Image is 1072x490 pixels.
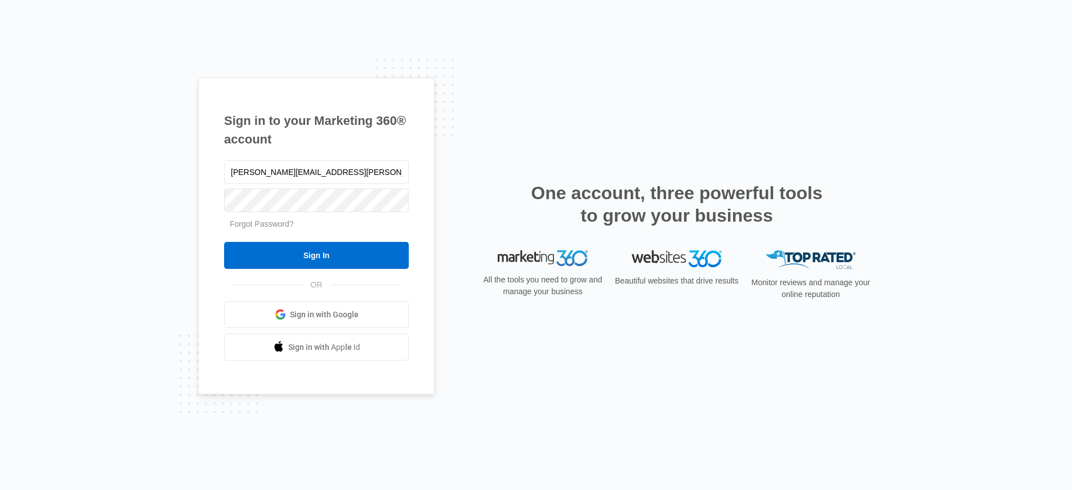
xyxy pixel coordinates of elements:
a: Forgot Password? [230,219,294,228]
a: Sign in with Apple Id [224,334,409,361]
img: Top Rated Local [766,250,856,269]
a: Sign in with Google [224,301,409,328]
span: Sign in with Google [290,309,359,321]
img: Websites 360 [632,250,722,267]
span: Sign in with Apple Id [288,341,360,353]
img: Marketing 360 [498,250,588,266]
p: Beautiful websites that drive results [614,275,740,287]
p: Monitor reviews and manage your online reputation [748,277,874,300]
input: Email [224,160,409,184]
h2: One account, three powerful tools to grow your business [528,182,826,227]
input: Sign In [224,242,409,269]
p: All the tools you need to grow and manage your business [480,274,606,298]
h1: Sign in to your Marketing 360® account [224,111,409,149]
span: OR [303,279,330,291]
